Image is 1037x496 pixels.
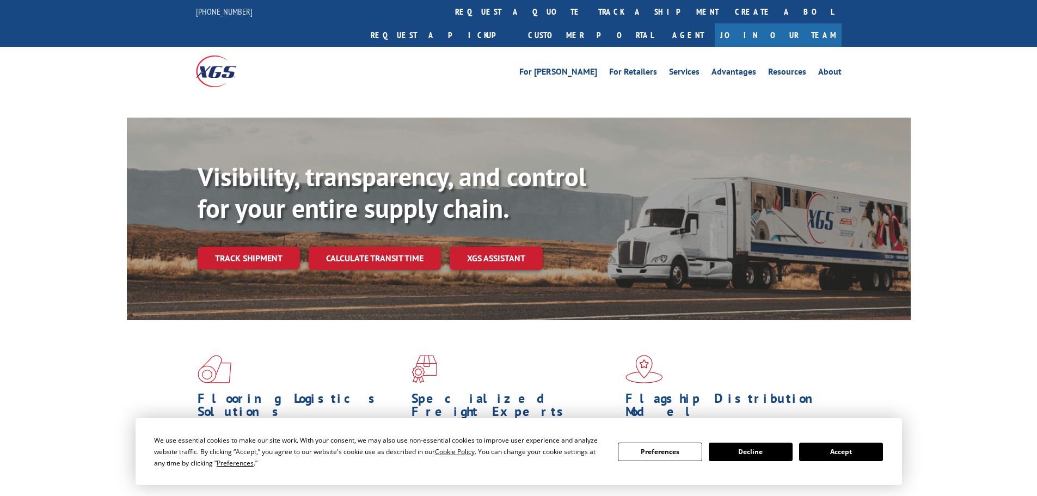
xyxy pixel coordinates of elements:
[198,355,231,383] img: xgs-icon-total-supply-chain-intelligence-red
[669,68,699,79] a: Services
[609,68,657,79] a: For Retailers
[412,355,437,383] img: xgs-icon-focused-on-flooring-red
[818,68,842,79] a: About
[309,247,441,270] a: Calculate transit time
[412,392,617,424] h1: Specialized Freight Experts
[618,443,702,461] button: Preferences
[519,68,597,79] a: For [PERSON_NAME]
[661,23,715,47] a: Agent
[154,434,605,469] div: We use essential cookies to make our site work. With your consent, we may also use non-essential ...
[198,392,403,424] h1: Flooring Logistics Solutions
[711,68,756,79] a: Advantages
[198,160,586,225] b: Visibility, transparency, and control for your entire supply chain.
[196,6,253,17] a: [PHONE_NUMBER]
[217,458,254,468] span: Preferences
[768,68,806,79] a: Resources
[435,447,475,456] span: Cookie Policy
[198,247,300,270] a: Track shipment
[363,23,520,47] a: Request a pickup
[520,23,661,47] a: Customer Portal
[715,23,842,47] a: Join Our Team
[450,247,543,270] a: XGS ASSISTANT
[625,392,831,424] h1: Flagship Distribution Model
[136,418,902,485] div: Cookie Consent Prompt
[709,443,793,461] button: Decline
[625,355,663,383] img: xgs-icon-flagship-distribution-model-red
[799,443,883,461] button: Accept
